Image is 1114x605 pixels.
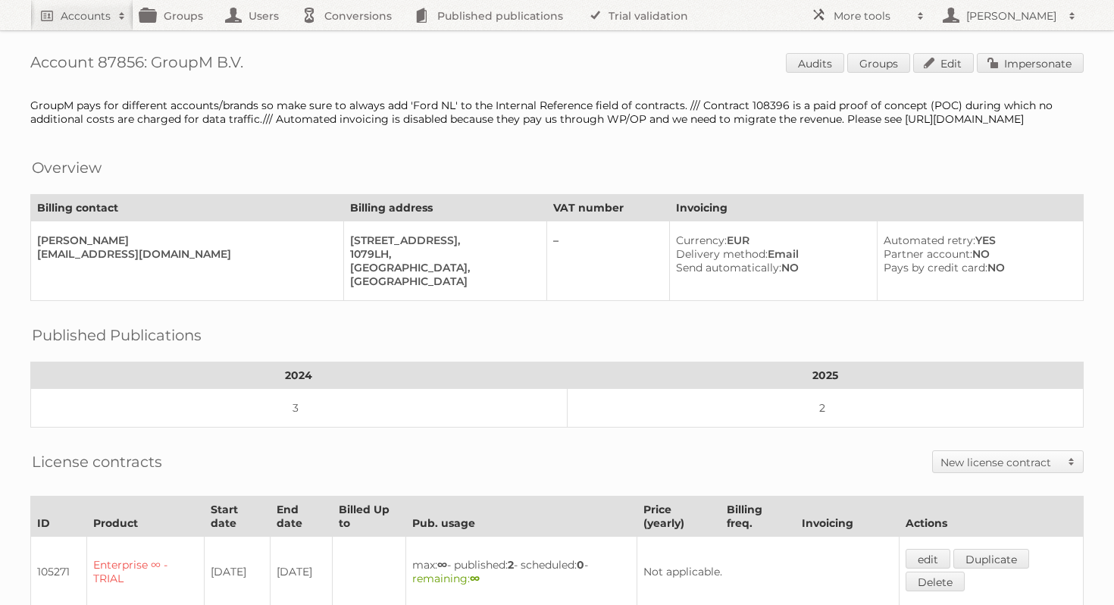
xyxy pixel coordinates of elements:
[721,497,795,537] th: Billing freq.
[31,389,568,428] td: 3
[676,261,781,274] span: Send automatically:
[547,195,670,221] th: VAT number
[884,234,975,247] span: Automated retry:
[87,497,205,537] th: Product
[412,572,480,585] span: remaining:
[940,455,1060,470] h2: New license contract
[343,195,547,221] th: Billing address
[1060,451,1083,472] span: Toggle
[834,8,909,24] h2: More tools
[884,247,972,261] span: Partner account:
[271,497,333,537] th: End date
[37,247,331,261] div: [EMAIL_ADDRESS][DOMAIN_NAME]
[332,497,405,537] th: Billed Up to
[567,362,1083,389] th: 2025
[32,324,202,346] h2: Published Publications
[884,261,987,274] span: Pays by credit card:
[32,156,102,179] h2: Overview
[795,497,899,537] th: Invoicing
[31,497,87,537] th: ID
[350,261,535,274] div: [GEOGRAPHIC_DATA],
[30,99,1084,126] div: GroupM pays for different accounts/brands so make sure to always add 'Ford NL' to the Internal Re...
[676,247,865,261] div: Email
[577,558,584,572] strong: 0
[350,247,535,261] div: 1079LH,
[61,8,111,24] h2: Accounts
[669,195,1083,221] th: Invoicing
[786,53,844,73] a: Audits
[547,221,670,301] td: –
[899,497,1083,537] th: Actions
[204,497,270,537] th: Start date
[637,497,721,537] th: Price (yearly)
[884,234,1071,247] div: YES
[567,389,1083,428] td: 2
[884,261,1071,274] div: NO
[676,247,768,261] span: Delivery method:
[31,195,344,221] th: Billing contact
[906,572,965,591] a: Delete
[676,234,865,247] div: EUR
[350,234,535,247] div: [STREET_ADDRESS],
[350,274,535,288] div: [GEOGRAPHIC_DATA]
[437,558,447,572] strong: ∞
[962,8,1061,24] h2: [PERSON_NAME]
[676,261,865,274] div: NO
[847,53,910,73] a: Groups
[906,549,950,569] a: edit
[31,362,568,389] th: 2024
[933,451,1083,472] a: New license contract
[37,234,331,247] div: [PERSON_NAME]
[30,53,1084,76] h1: Account 87856: GroupM B.V.
[508,558,514,572] strong: 2
[470,572,480,585] strong: ∞
[913,53,974,73] a: Edit
[676,234,727,247] span: Currency:
[953,549,1029,569] a: Duplicate
[977,53,1084,73] a: Impersonate
[32,450,162,473] h2: License contracts
[884,247,1071,261] div: NO
[406,497,637,537] th: Pub. usage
